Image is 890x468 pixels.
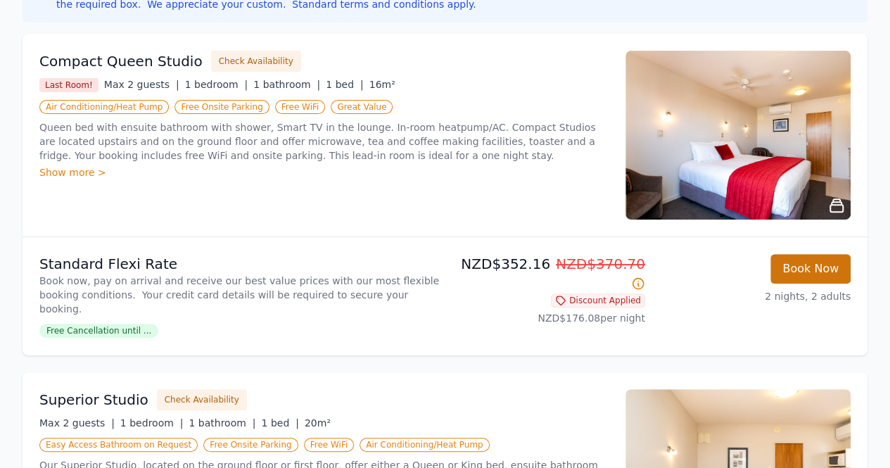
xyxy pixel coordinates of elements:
span: Great Value [331,100,393,114]
span: 1 bathroom | [253,79,320,90]
p: Queen bed with ensuite bathroom with shower, Smart TV in the lounge. In-room heatpump/AC. Compact... [39,120,609,163]
p: NZD$352.16 [451,254,645,293]
span: Max 2 guests | [39,417,115,429]
span: Free WiFi [275,100,326,114]
p: 2 nights, 2 adults [656,289,851,303]
button: Book Now [770,254,851,284]
span: Last Room! [39,78,98,92]
button: Check Availability [157,389,247,410]
span: Discount Applied [551,293,645,308]
span: 1 bedroom | [120,417,184,429]
span: Free Onsite Parking [203,438,298,452]
p: Standard Flexi Rate [39,254,440,274]
span: Easy Access Bathroom on Request [39,438,198,452]
span: Free Onsite Parking [174,100,269,114]
span: 16m² [369,79,395,90]
span: 1 bedroom | [185,79,248,90]
div: Show more > [39,165,609,179]
span: Free Cancellation until ... [39,324,158,338]
p: NZD$176.08 per night [451,311,645,325]
span: Max 2 guests | [104,79,179,90]
button: Check Availability [211,51,301,72]
span: Free WiFi [304,438,355,452]
p: Book now, pay on arrival and receive our best value prices with our most flexible booking conditi... [39,274,440,316]
span: 1 bathroom | [189,417,255,429]
h3: Superior Studio [39,390,148,410]
span: Air Conditioning/Heat Pump [39,100,169,114]
span: 1 bed | [326,79,363,90]
span: 20m² [305,417,331,429]
h3: Compact Queen Studio [39,51,203,71]
span: 1 bed | [261,417,298,429]
span: NZD$370.70 [556,255,645,272]
span: Air Conditioning/Heat Pump [360,438,489,452]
